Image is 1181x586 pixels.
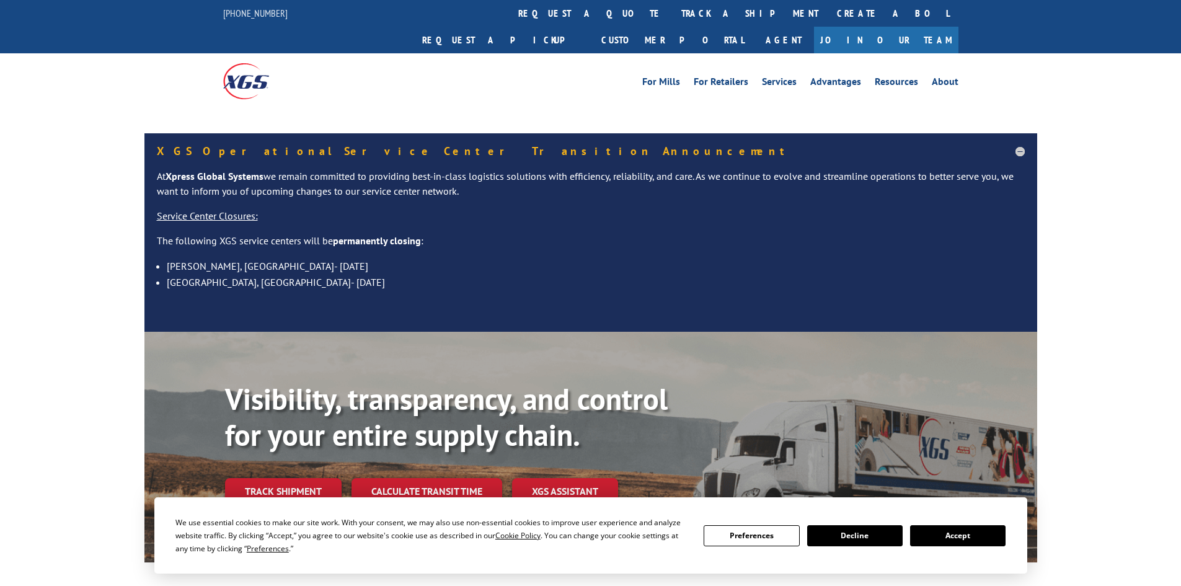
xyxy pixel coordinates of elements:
h5: XGS Operational Service Center Transition Announcement [157,146,1025,157]
a: Agent [753,27,814,53]
a: XGS ASSISTANT [512,478,618,505]
a: Calculate transit time [352,478,502,505]
a: Advantages [810,77,861,91]
b: Visibility, transparency, and control for your entire supply chain. [225,380,668,454]
a: Customer Portal [592,27,753,53]
p: The following XGS service centers will be : [157,234,1025,259]
button: Accept [910,525,1006,546]
button: Decline [807,525,903,546]
li: [PERSON_NAME], [GEOGRAPHIC_DATA]- [DATE] [167,258,1025,274]
a: About [932,77,958,91]
a: Resources [875,77,918,91]
div: We use essential cookies to make our site work. With your consent, we may also use non-essential ... [175,516,689,555]
a: Track shipment [225,478,342,504]
span: Cookie Policy [495,530,541,541]
a: For Retailers [694,77,748,91]
a: Services [762,77,797,91]
a: Join Our Team [814,27,958,53]
li: [GEOGRAPHIC_DATA], [GEOGRAPHIC_DATA]- [DATE] [167,274,1025,290]
a: [PHONE_NUMBER] [223,7,288,19]
a: Request a pickup [413,27,592,53]
span: Preferences [247,543,289,554]
button: Preferences [704,525,799,546]
u: Service Center Closures: [157,210,258,222]
div: Cookie Consent Prompt [154,497,1027,574]
p: At we remain committed to providing best-in-class logistics solutions with efficiency, reliabilit... [157,169,1025,209]
strong: permanently closing [333,234,421,247]
strong: Xpress Global Systems [166,170,263,182]
a: For Mills [642,77,680,91]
